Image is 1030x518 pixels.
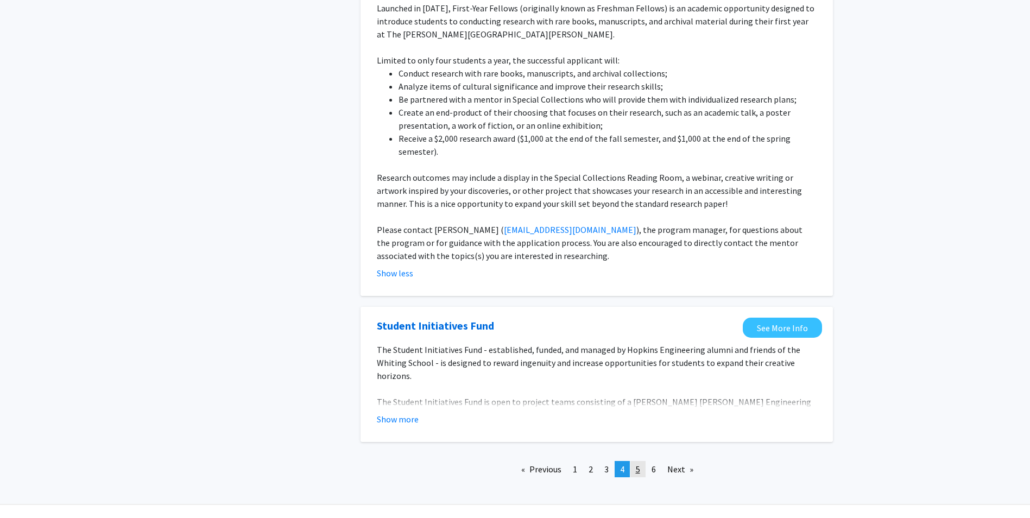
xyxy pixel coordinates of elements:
li: Conduct research with rare books, manuscripts, and archival collections; [399,67,817,80]
span: 2 [589,464,593,475]
a: [EMAIL_ADDRESS][DOMAIN_NAME] [504,224,636,235]
p: Research outcomes may include a display in the Special Collections Reading Room, a webinar, creat... [377,171,817,210]
span: 4 [620,464,624,475]
a: Opens in a new tab [743,318,822,338]
span: 6 [652,464,656,475]
ul: Pagination [361,461,833,477]
li: Analyze items of cultural significance and improve their research skills; [399,80,817,93]
li: Be partnered with a mentor in Special Collections who will provide them with individualized resea... [399,93,817,106]
button: Show less [377,267,413,280]
p: The Student Initiatives Fund - established, funded, and managed by Hopkins Engineering alumni and... [377,343,817,382]
p: Launched in [DATE], First-Year Fellows (originally known as Freshman Fellows) is an academic oppo... [377,2,817,41]
a: Previous page [516,461,567,477]
li: Receive a $2,000 research award ($1,000 at the end of the fall semester, and $1,000 at the end of... [399,132,817,158]
span: 3 [604,464,609,475]
span: 5 [636,464,640,475]
a: Opens in a new tab [377,318,494,334]
li: Create an end-product of their choosing that focuses on their research, such as an academic talk,... [399,106,817,132]
iframe: Chat [8,469,46,510]
button: Show more [377,413,419,426]
span: The Student Initiatives Fund is open to project teams consisting of a [PERSON_NAME] [PERSON_NAME]... [377,396,812,472]
span: 1 [573,464,577,475]
p: Limited to only four students a year, the successful applicant will: [377,54,817,67]
a: Next page [662,461,699,477]
p: Please contact [PERSON_NAME] ( ), the program manager, for questions about the program or for gui... [377,223,817,262]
